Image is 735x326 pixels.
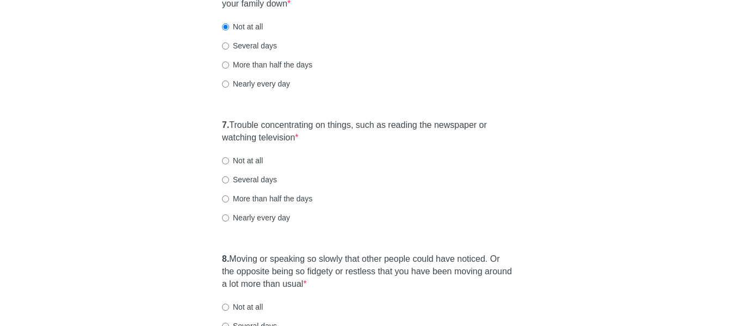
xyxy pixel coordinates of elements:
[222,23,229,30] input: Not at all
[222,155,263,166] label: Not at all
[222,59,312,70] label: More than half the days
[222,304,229,311] input: Not at all
[222,176,229,183] input: Several days
[222,42,229,50] input: Several days
[222,253,513,291] label: Moving or speaking so slowly that other people could have noticed. Or the opposite being so fidge...
[222,195,229,202] input: More than half the days
[222,81,229,88] input: Nearly every day
[222,120,229,130] strong: 7.
[222,21,263,32] label: Not at all
[222,302,263,312] label: Not at all
[222,157,229,164] input: Not at all
[222,61,229,69] input: More than half the days
[222,254,229,263] strong: 8.
[222,40,277,51] label: Several days
[222,193,312,204] label: More than half the days
[222,174,277,185] label: Several days
[222,214,229,222] input: Nearly every day
[222,78,290,89] label: Nearly every day
[222,212,290,223] label: Nearly every day
[222,119,513,144] label: Trouble concentrating on things, such as reading the newspaper or watching television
